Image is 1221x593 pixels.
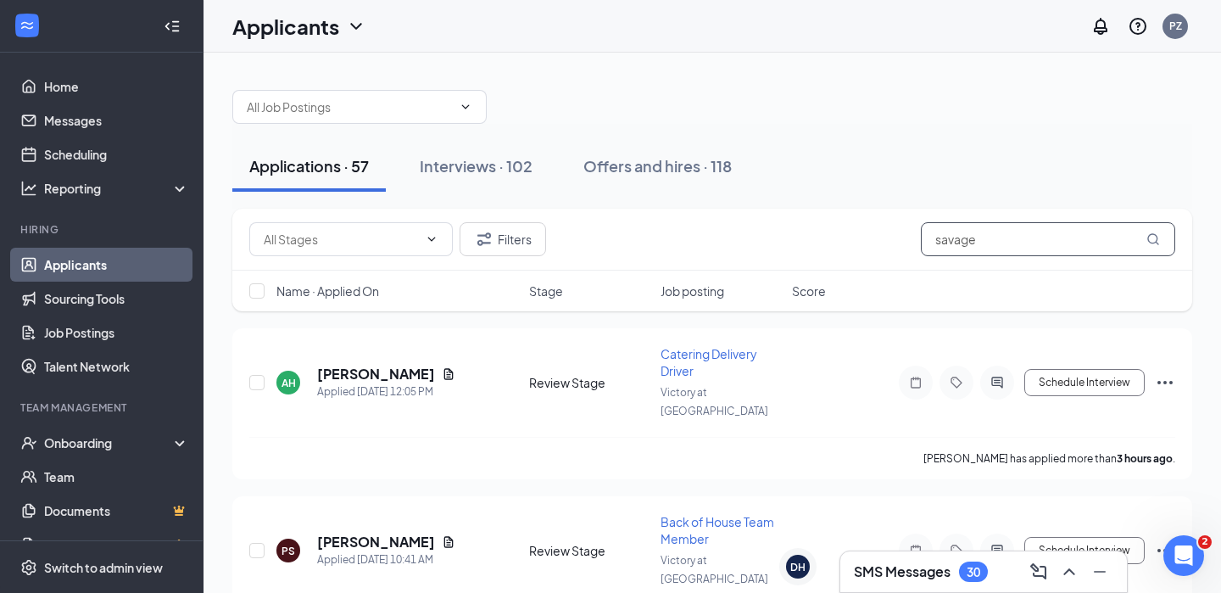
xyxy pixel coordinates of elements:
[44,316,189,350] a: Job Postings
[661,386,768,417] span: Victory at [GEOGRAPHIC_DATA]
[583,155,732,176] div: Offers and hires · 118
[1169,19,1182,33] div: PZ
[1090,562,1110,582] svg: Minimize
[20,222,186,237] div: Hiring
[1024,369,1145,396] button: Schedule Interview
[661,514,774,546] span: Back of House Team Member
[1056,558,1083,585] button: ChevronUp
[1155,540,1175,561] svg: Ellipses
[1163,535,1204,576] iframe: Intercom live chat
[987,376,1007,389] svg: ActiveChat
[967,565,980,579] div: 30
[1029,562,1049,582] svg: ComposeMessage
[792,283,826,299] span: Score
[420,155,532,176] div: Interviews · 102
[317,365,435,383] h5: [PERSON_NAME]
[459,100,472,114] svg: ChevronDown
[164,18,181,35] svg: Collapse
[19,17,36,34] svg: WorkstreamLogo
[1090,16,1111,36] svg: Notifications
[44,103,189,137] a: Messages
[854,562,951,581] h3: SMS Messages
[1128,16,1148,36] svg: QuestionInfo
[247,98,452,116] input: All Job Postings
[249,155,369,176] div: Applications · 57
[661,283,724,299] span: Job posting
[529,283,563,299] span: Stage
[20,559,37,576] svg: Settings
[1198,535,1212,549] span: 2
[1059,562,1079,582] svg: ChevronUp
[44,559,163,576] div: Switch to admin view
[276,283,379,299] span: Name · Applied On
[442,535,455,549] svg: Document
[282,376,296,390] div: AH
[946,544,967,557] svg: Tag
[44,350,189,383] a: Talent Network
[317,533,435,551] h5: [PERSON_NAME]
[44,494,189,528] a: DocumentsCrown
[1025,558,1052,585] button: ComposeMessage
[44,180,190,197] div: Reporting
[232,12,339,41] h1: Applicants
[346,16,366,36] svg: ChevronDown
[1146,232,1160,246] svg: MagnifyingGlass
[44,137,189,171] a: Scheduling
[529,374,650,391] div: Review Stage
[44,282,189,316] a: Sourcing Tools
[20,400,186,415] div: Team Management
[317,551,455,568] div: Applied [DATE] 10:41 AM
[1024,537,1145,564] button: Schedule Interview
[442,367,455,381] svg: Document
[1086,558,1113,585] button: Minimize
[790,560,806,574] div: DH
[20,434,37,451] svg: UserCheck
[661,346,757,378] span: Catering Delivery Driver
[946,376,967,389] svg: Tag
[264,230,418,249] input: All Stages
[923,451,1175,466] p: [PERSON_NAME] has applied more than .
[44,528,189,562] a: SurveysCrown
[921,222,1175,256] input: Search in applications
[987,544,1007,557] svg: ActiveChat
[661,554,768,585] span: Victory at [GEOGRAPHIC_DATA]
[529,542,650,559] div: Review Stage
[1155,372,1175,393] svg: Ellipses
[20,180,37,197] svg: Analysis
[317,383,455,400] div: Applied [DATE] 12:05 PM
[474,229,494,249] svg: Filter
[906,544,926,557] svg: Note
[44,460,189,494] a: Team
[44,70,189,103] a: Home
[906,376,926,389] svg: Note
[282,544,295,558] div: PS
[460,222,546,256] button: Filter Filters
[44,248,189,282] a: Applicants
[425,232,438,246] svg: ChevronDown
[44,434,175,451] div: Onboarding
[1117,452,1173,465] b: 3 hours ago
